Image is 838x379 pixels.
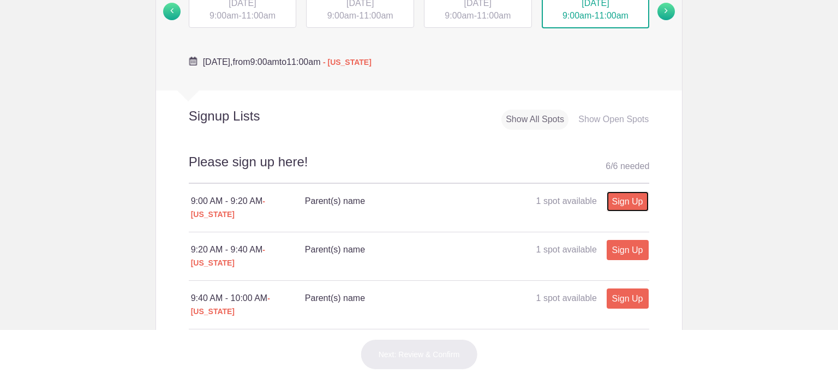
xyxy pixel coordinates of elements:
[191,294,270,316] span: - [US_STATE]
[607,240,649,260] a: Sign Up
[536,293,597,303] span: 1 spot available
[203,57,372,67] span: from to
[607,191,649,212] a: Sign Up
[250,57,279,67] span: 9:00am
[610,161,613,171] span: /
[191,195,305,221] div: 9:00 AM - 9:20 AM
[305,243,476,256] h4: Parent(s) name
[305,195,476,208] h4: Parent(s) name
[536,245,597,254] span: 1 spot available
[359,11,393,20] span: 11:00am
[445,11,474,20] span: 9:00am
[361,339,478,370] button: Next: Review & Confirm
[501,110,568,130] div: Show All Spots
[203,57,233,67] span: [DATE],
[595,11,628,20] span: 11:00am
[574,110,653,130] div: Show Open Spots
[323,58,372,67] span: - [US_STATE]
[536,196,597,206] span: 1 spot available
[562,11,591,20] span: 9:00am
[305,292,476,305] h4: Parent(s) name
[327,11,356,20] span: 9:00am
[242,11,276,20] span: 11:00am
[156,108,332,124] h2: Signup Lists
[607,288,649,309] a: Sign Up
[209,11,238,20] span: 9:00am
[286,57,320,67] span: 11:00am
[191,292,305,318] div: 9:40 AM - 10:00 AM
[189,153,650,184] h2: Please sign up here!
[606,158,649,175] div: 6 6 needed
[191,245,265,267] span: - [US_STATE]
[477,11,511,20] span: 11:00am
[191,243,305,269] div: 9:20 AM - 9:40 AM
[191,197,265,219] span: - [US_STATE]
[189,57,197,65] img: Cal purple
